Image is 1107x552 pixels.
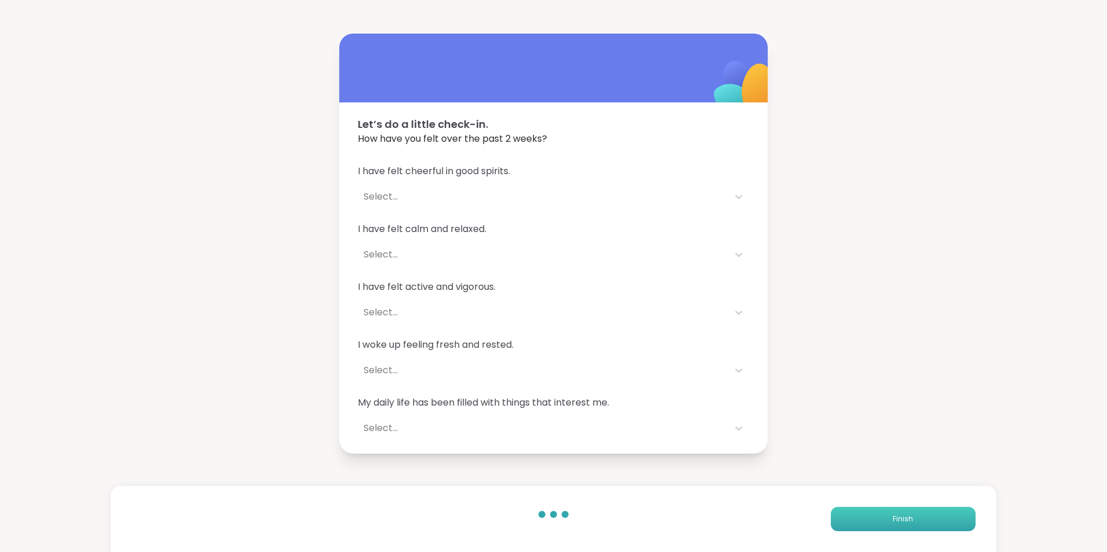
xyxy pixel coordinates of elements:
[364,306,723,319] div: Select...
[364,363,723,377] div: Select...
[358,132,749,146] span: How have you felt over the past 2 weeks?
[831,507,976,531] button: Finish
[358,222,749,236] span: I have felt calm and relaxed.
[358,396,749,410] span: My daily life has been filled with things that interest me.
[364,248,723,262] div: Select...
[364,190,723,204] div: Select...
[893,514,913,524] span: Finish
[358,338,749,352] span: I woke up feeling fresh and rested.
[687,31,802,146] img: ShareWell Logomark
[358,280,749,294] span: I have felt active and vigorous.
[358,164,749,178] span: I have felt cheerful in good spirits.
[364,421,723,435] div: Select...
[358,116,749,132] span: Let’s do a little check-in.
